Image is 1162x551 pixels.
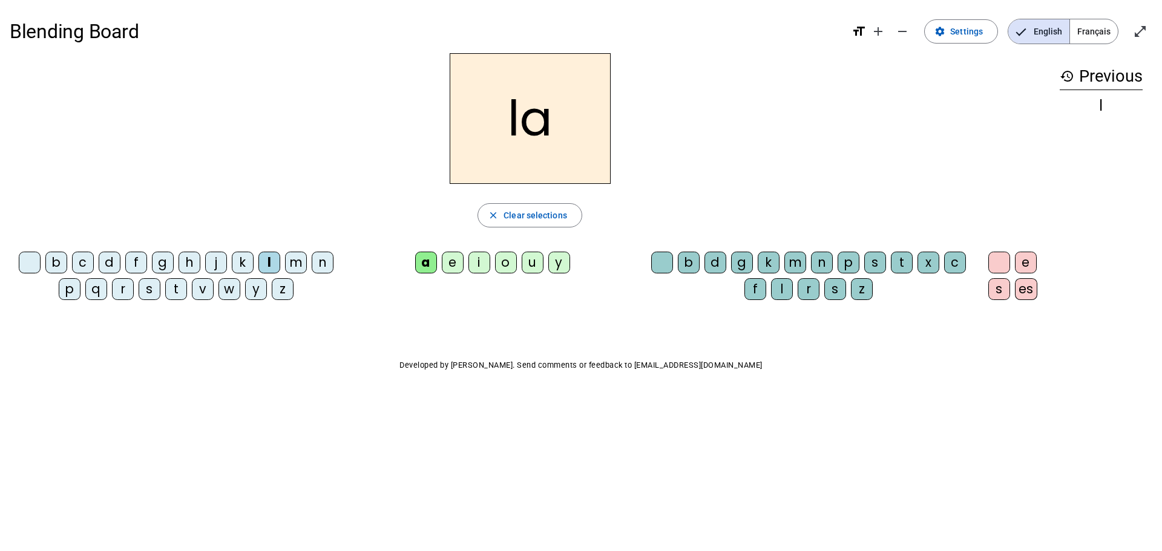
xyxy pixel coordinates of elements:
[950,24,983,39] span: Settings
[678,252,700,273] div: b
[731,252,753,273] div: g
[1060,99,1143,113] div: l
[811,252,833,273] div: n
[205,252,227,273] div: j
[85,278,107,300] div: q
[125,252,147,273] div: f
[548,252,570,273] div: y
[934,26,945,37] mat-icon: settings
[1008,19,1069,44] span: English
[704,252,726,273] div: d
[504,208,567,223] span: Clear selections
[165,278,187,300] div: t
[744,278,766,300] div: f
[258,252,280,273] div: l
[442,252,464,273] div: e
[72,252,94,273] div: c
[468,252,490,273] div: i
[917,252,939,273] div: x
[415,252,437,273] div: a
[285,252,307,273] div: m
[1060,69,1074,83] mat-icon: history
[1070,19,1118,44] span: Français
[152,252,174,273] div: g
[488,210,499,221] mat-icon: close
[450,53,611,184] h2: la
[1008,19,1118,44] mat-button-toggle-group: Language selection
[478,203,582,227] button: Clear selections
[522,252,543,273] div: u
[944,252,966,273] div: c
[852,24,866,39] mat-icon: format_size
[1133,24,1147,39] mat-icon: open_in_full
[1060,63,1143,90] h3: Previous
[824,278,846,300] div: s
[245,278,267,300] div: y
[179,252,200,273] div: h
[758,252,780,273] div: k
[99,252,120,273] div: d
[866,19,890,44] button: Increase font size
[1015,278,1037,300] div: es
[895,24,910,39] mat-icon: remove
[924,19,998,44] button: Settings
[10,12,842,51] h1: Blending Board
[139,278,160,300] div: s
[1128,19,1152,44] button: Enter full screen
[864,252,886,273] div: s
[890,19,914,44] button: Decrease font size
[112,278,134,300] div: r
[272,278,294,300] div: z
[891,252,913,273] div: t
[192,278,214,300] div: v
[59,278,80,300] div: p
[45,252,67,273] div: b
[871,24,885,39] mat-icon: add
[851,278,873,300] div: z
[798,278,819,300] div: r
[1015,252,1037,273] div: e
[771,278,793,300] div: l
[232,252,254,273] div: k
[838,252,859,273] div: p
[495,252,517,273] div: o
[784,252,806,273] div: m
[988,278,1010,300] div: s
[312,252,333,273] div: n
[218,278,240,300] div: w
[10,358,1152,373] p: Developed by [PERSON_NAME]. Send comments or feedback to [EMAIL_ADDRESS][DOMAIN_NAME]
